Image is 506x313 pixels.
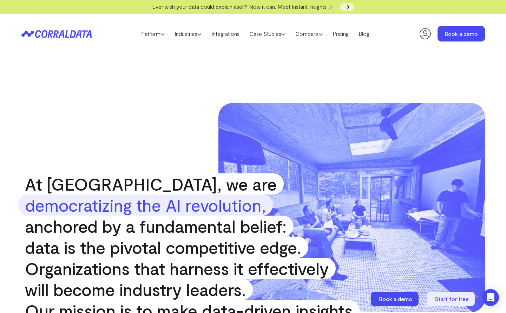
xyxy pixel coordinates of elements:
a: Industries [170,28,206,39]
span: data is the pivotal competitive edge. [18,237,308,258]
span: Ever wish your data could explain itself? Now it can. Meet Instant Insights 🪄 [152,3,335,10]
a: Pricing [328,28,354,39]
a: Start for free [427,292,476,306]
a: Case Studies [244,28,290,39]
span: will become industry leaders. [18,279,253,300]
a: Book a demo [371,292,420,306]
a: Book a demo [438,26,485,41]
span: Start for free [435,295,469,302]
a: Integrations [206,28,244,39]
a: Compare [290,28,328,39]
span: anchored by a fundamental belief: [18,216,294,237]
div: Open Intercom Messenger [482,289,499,306]
strong: democratizing the AI revolution, [18,194,273,216]
a: Platform [135,28,170,39]
span: Organizations that harness it effectively [18,258,336,279]
span: At [GEOGRAPHIC_DATA], we are [18,173,284,194]
span: Book a demo [379,295,412,302]
a: Blog [354,28,374,39]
